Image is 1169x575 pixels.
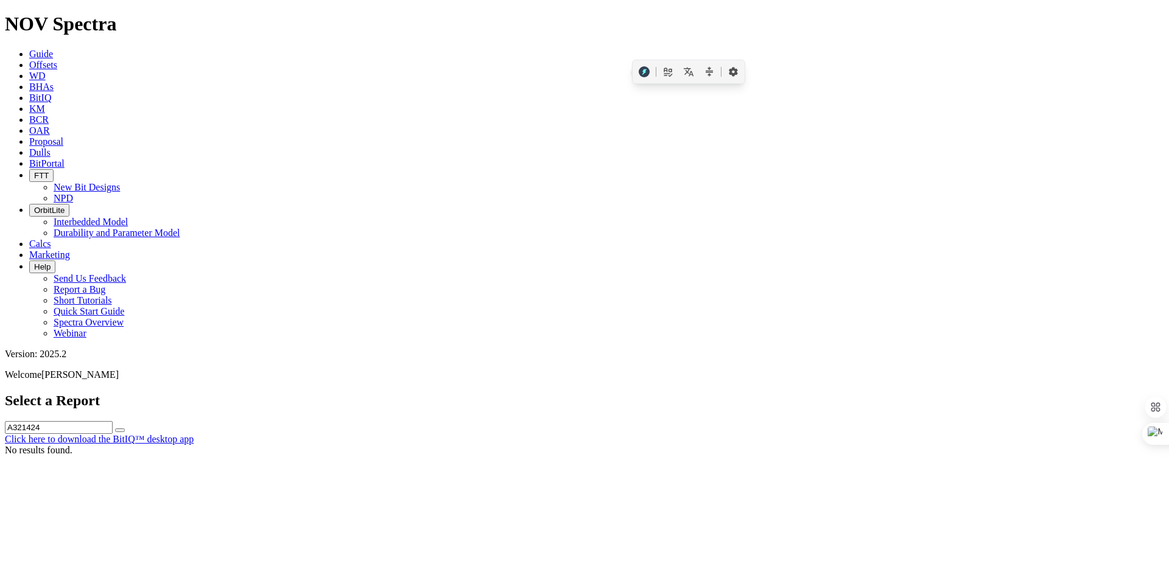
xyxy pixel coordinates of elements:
[54,306,124,316] a: Quick Start Guide
[5,421,113,434] input: Search for a Report
[41,369,119,380] span: [PERSON_NAME]
[54,317,124,327] a: Spectra Overview
[29,114,49,125] a: BCR
[54,228,180,238] a: Durability and Parameter Model
[29,125,50,136] a: OAR
[54,193,73,203] a: NPD
[54,284,105,294] a: Report a Bug
[5,369,1164,380] p: Welcome
[29,60,57,70] a: Offsets
[29,239,51,249] a: Calcs
[34,171,49,180] span: FTT
[29,158,65,169] a: BitPortal
[29,82,54,92] a: BHAs
[29,169,54,182] button: FTT
[29,92,51,103] a: BitIQ
[29,136,63,147] a: Proposal
[34,262,51,271] span: Help
[5,13,1164,35] h1: NOV Spectra
[5,445,1164,456] div: No results found.
[5,434,194,444] a: Click here to download the BitIQ™ desktop app
[54,217,128,227] a: Interbedded Model
[29,147,51,158] a: Dulls
[54,328,86,338] a: Webinar
[54,273,126,284] a: Send Us Feedback
[29,103,45,114] a: KM
[54,182,120,192] a: New Bit Designs
[29,204,69,217] button: OrbitLite
[29,49,53,59] a: Guide
[29,260,55,273] button: Help
[5,392,1164,409] h2: Select a Report
[29,71,46,81] a: WD
[34,206,65,215] span: OrbitLite
[5,349,1164,360] div: Version: 2025.2
[29,249,70,260] a: Marketing
[54,295,112,305] a: Short Tutorials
